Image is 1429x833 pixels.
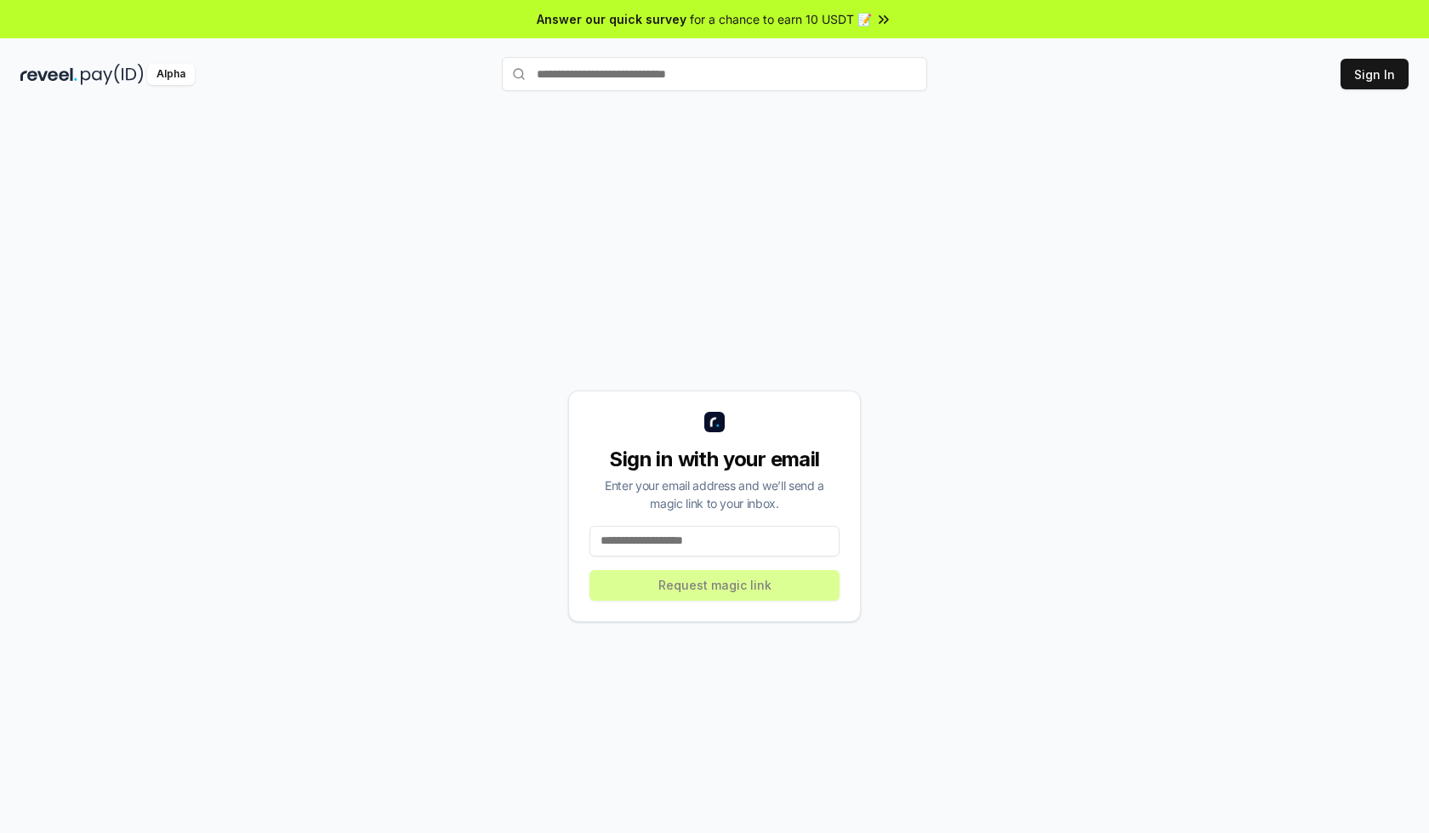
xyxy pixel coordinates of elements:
[589,446,840,473] div: Sign in with your email
[690,10,872,28] span: for a chance to earn 10 USDT 📝
[537,10,686,28] span: Answer our quick survey
[147,64,195,85] div: Alpha
[20,64,77,85] img: reveel_dark
[1341,59,1409,89] button: Sign In
[704,412,725,432] img: logo_small
[81,64,144,85] img: pay_id
[589,476,840,512] div: Enter your email address and we’ll send a magic link to your inbox.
